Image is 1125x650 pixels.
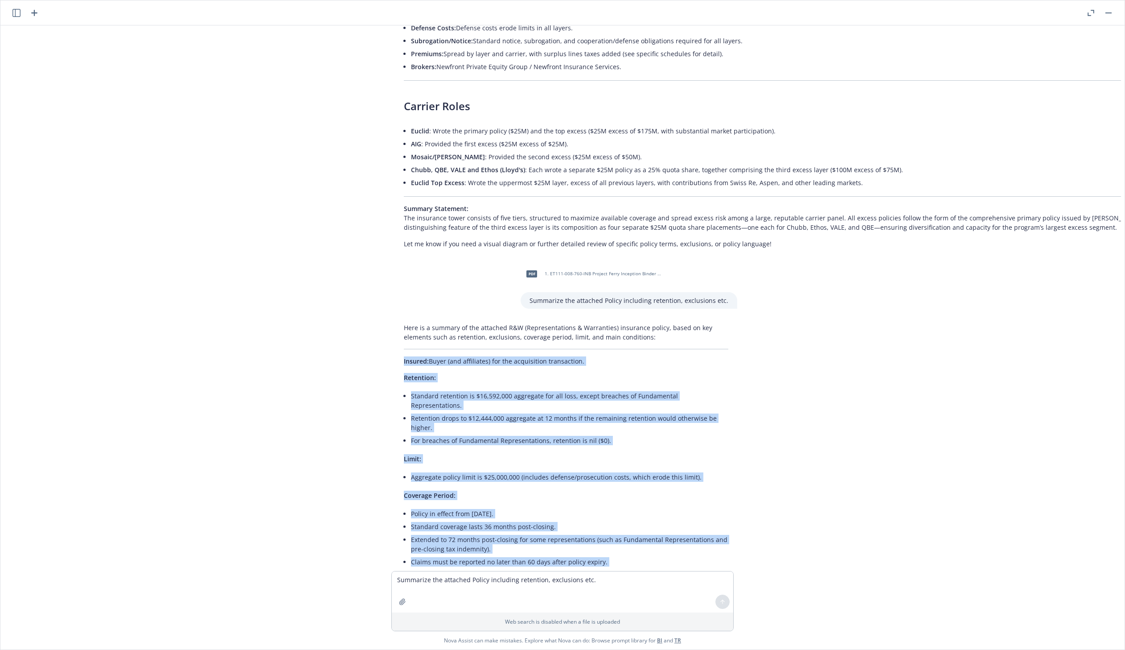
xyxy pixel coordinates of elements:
span: Subrogation/Notice: [411,37,473,45]
span: Limit: [404,455,421,463]
p: Buyer (and affiliates) for the acquisition transaction. [404,356,728,366]
p: Summarize the attached Policy including retention, exclusions etc. [530,296,728,305]
span: Defense Costs: [411,24,456,32]
span: Coverage Period: [404,491,456,500]
p: Web search is disabled when a file is uploaded [397,618,728,625]
a: BI [657,637,662,644]
li: Aggregate policy limit is $25,000,000 (includes defense/prosecution costs, which erode this limit). [411,471,728,484]
li: Claims must be reported no later than 60 days after policy expiry. [411,555,728,568]
span: Summary Statement: [404,204,468,213]
span: Nova Assist can make mistakes. Explore what Nova can do: Browse prompt library for and [444,631,681,650]
li: Standard coverage lasts 36 months post-closing. [411,520,728,533]
span: 1. ET111-008-760-INB Project Ferry Inception Binder [DATE] v3.pdf [545,271,661,277]
div: pdf1. ET111-008-760-INB Project Ferry Inception Binder [DATE] v3.pdf [521,263,663,285]
span: Retention: [404,373,436,382]
a: TR [674,637,681,644]
span: Euclid [411,127,429,135]
p: Here is a summary of the attached R&W (Representations & Warranties) insurance policy, based on k... [404,323,728,342]
span: Brokers: [411,62,436,71]
span: Chubb, QBE, VALE and Ethos (Lloyd's) [411,166,525,174]
span: pdf [526,270,537,277]
span: Euclid Top Excess [411,178,464,187]
span: AIG [411,140,421,148]
li: Policy in effect from [DATE]. [411,507,728,520]
li: Retention drops to $12,444,000 aggregate at 12 months if the remaining retention would otherwise ... [411,412,728,434]
li: Extended to 72 months post-closing for some representations (such as Fundamental Representations ... [411,533,728,555]
span: Mosaic/[PERSON_NAME] [411,153,485,161]
li: For breaches of Fundamental Representations, retention is nil ($0). [411,434,728,447]
span: Premiums: [411,50,443,58]
li: Standard retention is $16,592,000 aggregate for all loss, except breaches of Fundamental Represen... [411,389,728,412]
span: Insured: [404,357,429,365]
